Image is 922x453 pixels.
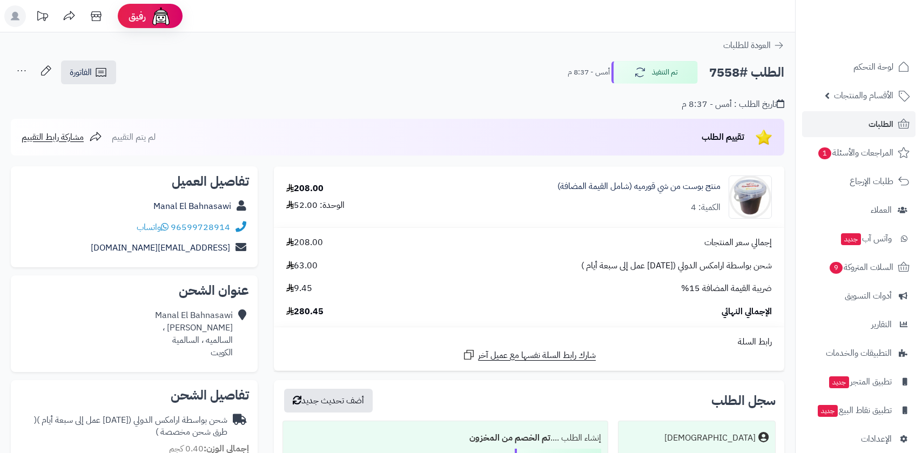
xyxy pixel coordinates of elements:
div: رابط السلة [278,336,780,348]
span: الفاتورة [70,66,92,79]
b: تم الخصم من المخزون [469,431,550,444]
span: العملاء [871,202,892,218]
span: تطبيق المتجر [828,374,892,389]
span: 9 [830,262,843,274]
a: مشاركة رابط التقييم [22,131,102,144]
span: تطبيق نقاط البيع [817,403,892,418]
span: مشاركة رابط التقييم [22,131,84,144]
a: تحديثات المنصة [29,5,56,30]
div: Manal El Bahnasawi [PERSON_NAME] ، السالميه ، السالمية الكويت [155,309,233,359]
span: 280.45 [286,306,324,318]
h2: الطلب #7558 [709,62,784,84]
a: طلبات الإرجاع [802,168,916,194]
h2: تفاصيل الشحن [19,389,249,402]
button: تم التنفيذ [611,61,698,84]
span: العودة للطلبات [723,39,771,52]
small: أمس - 8:37 م [568,67,610,78]
span: الطلبات [869,117,893,132]
span: جديد [818,405,838,417]
a: واتساب [137,221,169,234]
span: 9.45 [286,282,312,295]
div: شحن بواسطة ارامكس الدولي ([DATE] عمل إلى سبعة أيام ) [19,414,227,439]
span: تقييم الطلب [702,131,744,144]
span: جديد [829,376,849,388]
span: رفيق [129,10,146,23]
a: منتج بوست من شي قورميه (شامل القيمة المضافة) [557,180,721,193]
span: إجمالي سعر المنتجات [704,236,772,249]
a: الفاتورة [61,60,116,84]
span: وآتس آب [840,231,892,246]
span: طلبات الإرجاع [850,174,893,189]
span: المراجعات والأسئلة [817,145,893,160]
div: إنشاء الطلب .... [290,428,601,449]
span: لم يتم التقييم [112,131,156,144]
span: الإجمالي النهائي [722,306,772,318]
div: 208.00 [286,182,324,195]
span: ( طرق شحن مخصصة ) [34,414,227,439]
a: [EMAIL_ADDRESS][DOMAIN_NAME] [91,241,230,254]
a: لوحة التحكم [802,54,916,80]
a: Manal El Bahnasawi [153,200,231,213]
button: أضف تحديث جديد [284,389,373,413]
span: السلات المتروكة [829,260,893,275]
span: لوحة التحكم [853,59,893,75]
img: 1717173535-586959C5-429A-44EA-B5B7-8D1AFA81DF0F-90x90.JPEG [729,175,771,219]
span: التقارير [871,317,892,332]
span: الإعدادات [861,431,892,447]
a: تطبيق نقاط البيعجديد [802,397,916,423]
img: ai-face.png [150,5,172,27]
a: أدوات التسويق [802,283,916,309]
div: الوحدة: 52.00 [286,199,345,212]
a: وآتس آبجديد [802,226,916,252]
img: logo-2.png [849,25,912,48]
a: المراجعات والأسئلة1 [802,140,916,166]
a: الإعدادات [802,426,916,452]
a: تطبيق المتجرجديد [802,369,916,395]
a: 96599728914 [171,221,230,234]
span: الأقسام والمنتجات [834,88,893,103]
span: جديد [841,233,861,245]
div: الكمية: 4 [691,201,721,214]
h3: سجل الطلب [711,394,776,407]
h2: تفاصيل العميل [19,175,249,188]
div: [DEMOGRAPHIC_DATA] [664,432,756,444]
a: العودة للطلبات [723,39,784,52]
span: أدوات التسويق [845,288,892,303]
div: تاريخ الطلب : أمس - 8:37 م [682,98,784,111]
a: التطبيقات والخدمات [802,340,916,366]
a: الطلبات [802,111,916,137]
span: ضريبة القيمة المضافة 15% [681,282,772,295]
span: شارك رابط السلة نفسها مع عميل آخر [478,349,596,362]
span: 208.00 [286,236,323,249]
span: 63.00 [286,260,318,272]
a: التقارير [802,312,916,337]
span: 1 [818,147,831,159]
h2: عنوان الشحن [19,284,249,297]
span: شحن بواسطة ارامكس الدولي ([DATE] عمل إلى سبعة أيام ) [581,260,772,272]
a: العملاء [802,197,916,223]
a: شارك رابط السلة نفسها مع عميل آخر [462,348,596,362]
span: التطبيقات والخدمات [826,346,892,361]
a: السلات المتروكة9 [802,254,916,280]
